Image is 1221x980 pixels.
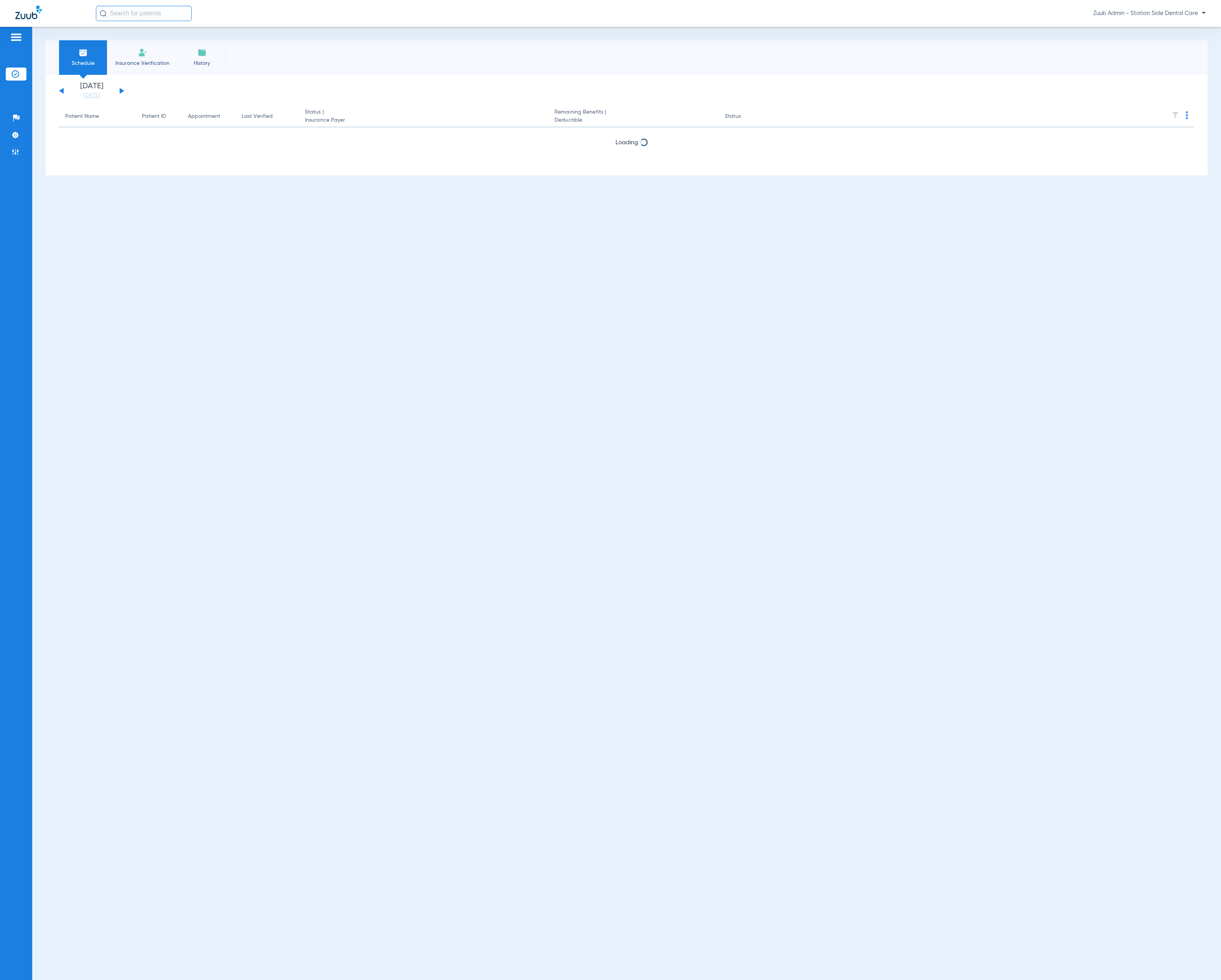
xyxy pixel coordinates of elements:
div: Patient Name [65,112,130,120]
div: Appointment [188,112,220,120]
div: Appointment [188,112,229,120]
th: Status [719,106,770,127]
img: filter.svg [1172,111,1179,119]
div: Patient ID [142,112,176,120]
img: hamburger-icon [10,33,22,42]
th: Remaining Benefits | [548,106,719,127]
div: Patient Name [65,112,99,120]
img: group-dot-blue.svg [1186,111,1188,119]
input: Search for patients [96,6,192,21]
div: Patient ID [142,112,166,120]
span: History [184,59,220,67]
div: Last Verified [242,112,293,120]
div: Last Verified [242,112,273,120]
a: [DATE] [69,92,115,99]
img: Manual Insurance Verification [138,48,147,57]
span: Loading [615,140,638,146]
th: Status | [299,106,548,127]
img: Schedule [79,48,88,57]
span: Schedule [65,59,101,67]
img: Search Icon [100,10,107,17]
span: Insurance Verification [113,59,172,67]
img: History [197,48,207,57]
span: Insurance Payer [305,116,542,124]
span: Deductible [555,116,713,124]
span: Zuub Admin - Station Side Dental Care [1093,10,1206,17]
img: Zuub Logo [15,6,42,19]
li: [DATE] [69,82,115,99]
